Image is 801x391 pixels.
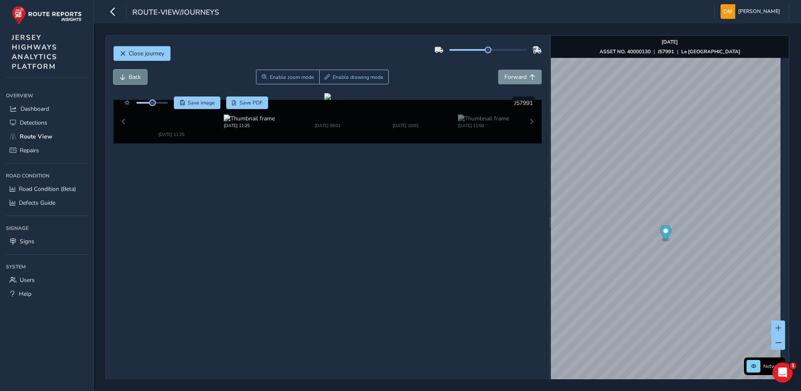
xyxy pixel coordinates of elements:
span: Road Condition (Beta) [19,185,76,193]
div: Signage [6,222,88,235]
span: Enable zoom mode [270,74,314,81]
span: [PERSON_NAME] [738,4,780,19]
span: Detections [20,119,47,127]
strong: J57991 [658,48,674,55]
strong: [DATE] [661,39,678,45]
button: Close journey [114,46,171,61]
div: [DATE] 10:02 [380,114,431,120]
span: Help [19,290,31,298]
button: PDF [226,96,269,109]
a: Help [6,287,88,301]
span: Network [763,363,783,370]
iframe: Intercom live chat [773,362,793,383]
a: Defects Guide [6,196,88,210]
span: J57991 [514,99,533,107]
img: diamond-layout [721,4,735,19]
img: Thumbnail frame [302,106,353,114]
div: | | [599,48,740,55]
div: [DATE] 09:01 [302,114,353,120]
a: Dashboard [6,102,88,116]
button: Forward [498,70,542,84]
img: rr logo [12,6,82,25]
button: Draw [319,70,389,84]
span: Defects Guide [19,199,55,207]
span: 1 [790,362,796,369]
div: System [6,261,88,273]
span: Route View [20,133,52,141]
span: Enable drawing mode [333,74,383,81]
span: Forward [504,73,527,81]
img: Thumbnail frame [458,106,509,114]
span: Save image [188,99,215,106]
span: route-view/journeys [132,7,219,19]
div: [DATE] 11:25 [146,114,197,120]
strong: ASSET NO. 40000130 [599,48,651,55]
span: Dashboard [21,105,49,113]
img: Thumbnail frame [224,106,275,114]
a: Detections [6,116,88,130]
span: Users [20,276,35,284]
a: Route View [6,130,88,143]
strong: Le [GEOGRAPHIC_DATA] [681,48,740,55]
a: Road Condition (Beta) [6,182,88,196]
span: Save PDF [240,99,263,106]
a: Users [6,273,88,287]
a: Repairs [6,143,88,157]
span: Back [129,73,141,81]
span: Signs [20,237,34,245]
span: JERSEY HIGHWAYS ANALYTICS PLATFORM [12,33,57,71]
button: Zoom [256,70,319,84]
div: [DATE] 11:25 [224,114,275,120]
button: Save [174,96,220,109]
a: Signs [6,235,88,248]
img: Thumbnail frame [146,106,197,114]
div: [DATE] 11:50 [458,114,509,120]
img: Thumbnail frame [380,106,431,114]
span: Repairs [20,146,39,154]
div: Map marker [660,225,671,242]
div: Road Condition [6,169,88,182]
div: Overview [6,89,88,102]
button: Back [114,70,147,84]
span: Close journey [129,50,164,57]
button: [PERSON_NAME] [721,4,783,19]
